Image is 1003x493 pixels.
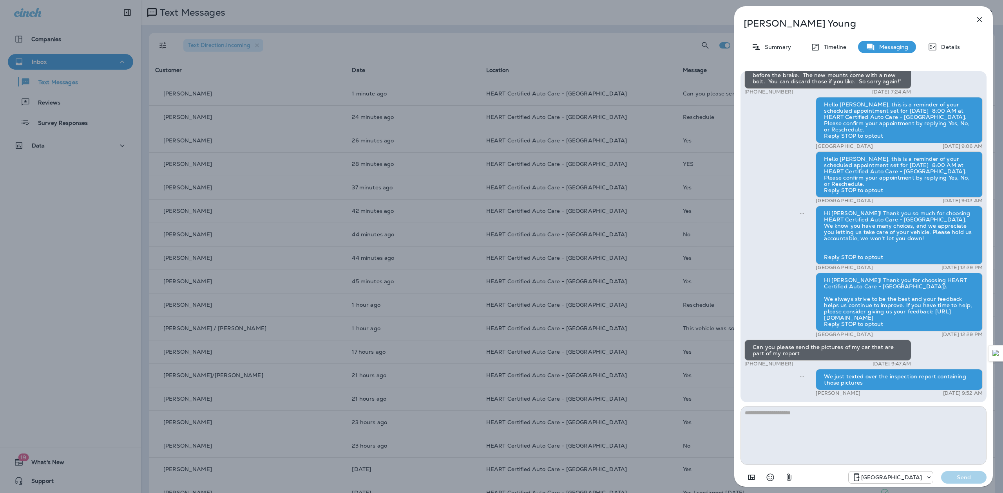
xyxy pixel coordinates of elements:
[937,44,960,50] p: Details
[816,273,983,331] div: Hi [PERSON_NAME]! Thank you for choosing HEART Certified Auto Care - [GEOGRAPHIC_DATA]}. We alway...
[761,44,791,50] p: Summary
[849,473,933,482] div: +1 (847) 262-3704
[816,151,983,198] div: Hello [PERSON_NAME], this is a reminder of your scheduled appointment set for [DATE] 8:00 AM at H...
[872,89,911,95] p: [DATE] 7:24 AM
[816,198,873,204] p: [GEOGRAPHIC_DATA]
[941,264,983,271] p: [DATE] 12:29 PM
[744,18,958,29] p: [PERSON_NAME] Young
[875,44,908,50] p: Messaging
[816,390,860,396] p: [PERSON_NAME]
[744,89,793,95] p: [PHONE_NUMBER]
[992,350,999,357] img: Detect Auto
[816,264,873,271] p: [GEOGRAPHIC_DATA]
[873,361,911,367] p: [DATE] 9:47 AM
[744,340,911,361] div: Can you please send the pictures of my car that are part of my report
[816,331,873,338] p: [GEOGRAPHIC_DATA]
[744,55,911,89] div: Liked “Good morning, so sorry about this, that is the old bolt to torque mount that we replaced o...
[816,369,983,390] div: We just texted over the inspection report containing those pictures
[941,331,983,338] p: [DATE] 12:29 PM
[800,372,804,380] span: Sent
[800,209,804,216] span: Sent
[816,143,873,149] p: [GEOGRAPHIC_DATA]
[762,470,778,485] button: Select an emoji
[943,198,983,204] p: [DATE] 9:02 AM
[816,97,983,143] div: Hello [PERSON_NAME], this is a reminder of your scheduled appointment set for [DATE] 8:00 AM at H...
[744,470,759,485] button: Add in a premade template
[861,474,922,480] p: [GEOGRAPHIC_DATA]
[943,143,983,149] p: [DATE] 9:06 AM
[816,206,983,264] div: Hi [PERSON_NAME]! Thank you so much for choosing HEART Certified Auto Care - [GEOGRAPHIC_DATA]. W...
[943,390,983,396] p: [DATE] 9:52 AM
[820,44,846,50] p: Timeline
[744,361,793,367] p: [PHONE_NUMBER]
